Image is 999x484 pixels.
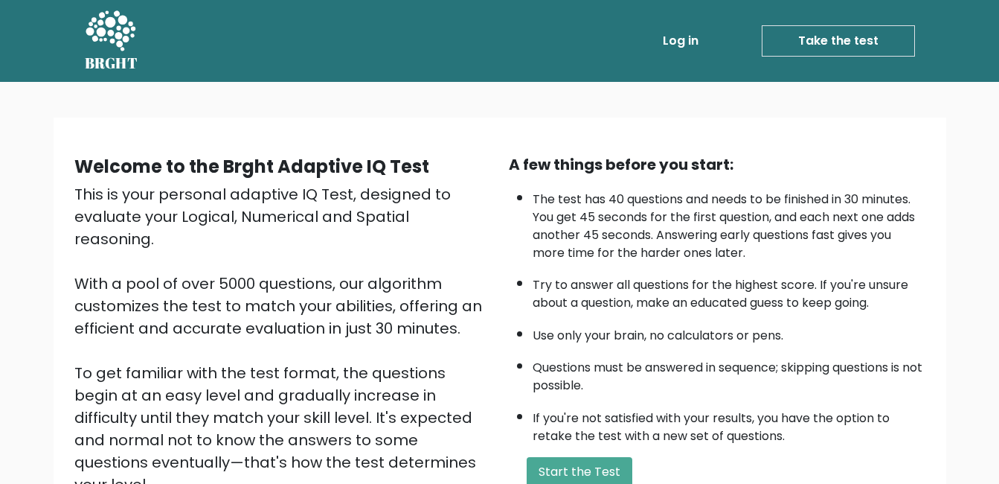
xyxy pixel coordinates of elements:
[533,402,925,445] li: If you're not satisfied with your results, you have the option to retake the test with a new set ...
[533,269,925,312] li: Try to answer all questions for the highest score. If you're unsure about a question, make an edu...
[533,319,925,345] li: Use only your brain, no calculators or pens.
[657,26,704,56] a: Log in
[85,6,138,76] a: BRGHT
[533,351,925,395] li: Questions must be answered in sequence; skipping questions is not possible.
[533,183,925,262] li: The test has 40 questions and needs to be finished in 30 minutes. You get 45 seconds for the firs...
[74,154,429,179] b: Welcome to the Brght Adaptive IQ Test
[509,153,925,176] div: A few things before you start:
[85,54,138,72] h5: BRGHT
[762,25,915,57] a: Take the test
